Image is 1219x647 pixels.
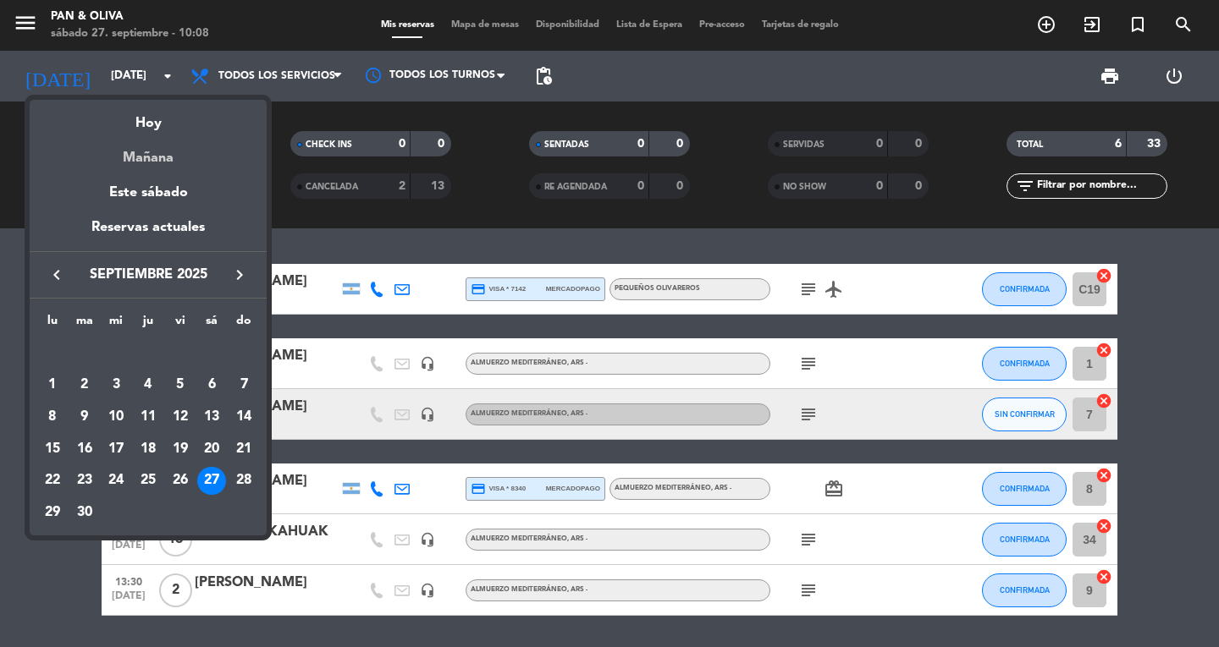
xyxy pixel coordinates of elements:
[100,433,132,465] td: 17 de septiembre de 2025
[164,433,196,465] td: 19 de septiembre de 2025
[196,465,229,497] td: 27 de septiembre de 2025
[197,403,226,431] div: 13
[229,467,258,496] div: 28
[229,370,258,399] div: 7
[132,401,164,433] td: 11 de septiembre de 2025
[70,403,99,431] div: 9
[229,403,258,431] div: 14
[229,265,250,285] i: keyboard_arrow_right
[36,465,69,497] td: 22 de septiembre de 2025
[100,370,132,402] td: 3 de septiembre de 2025
[164,311,196,337] th: viernes
[197,370,226,399] div: 6
[38,370,67,399] div: 1
[47,265,67,285] i: keyboard_arrow_left
[69,433,101,465] td: 16 de septiembre de 2025
[134,435,163,463] div: 18
[30,134,267,169] div: Mañana
[228,401,260,433] td: 14 de septiembre de 2025
[38,467,67,496] div: 22
[134,403,163,431] div: 11
[70,498,99,527] div: 30
[70,435,99,463] div: 16
[36,401,69,433] td: 8 de septiembre de 2025
[166,403,195,431] div: 12
[69,401,101,433] td: 9 de septiembre de 2025
[102,370,130,399] div: 3
[69,465,101,497] td: 23 de septiembre de 2025
[164,401,196,433] td: 12 de septiembre de 2025
[30,169,267,217] div: Este sábado
[196,433,229,465] td: 20 de septiembre de 2025
[72,264,224,286] span: septiembre 2025
[36,311,69,337] th: lunes
[102,403,130,431] div: 10
[166,467,195,496] div: 26
[36,337,260,370] td: SEP.
[197,435,226,463] div: 20
[228,370,260,402] td: 7 de septiembre de 2025
[197,467,226,496] div: 27
[70,370,99,399] div: 2
[100,401,132,433] td: 10 de septiembre de 2025
[166,435,195,463] div: 19
[36,496,69,529] td: 29 de septiembre de 2025
[196,370,229,402] td: 6 de septiembre de 2025
[69,370,101,402] td: 2 de septiembre de 2025
[36,433,69,465] td: 15 de septiembre de 2025
[102,467,130,496] div: 24
[132,311,164,337] th: jueves
[30,100,267,134] div: Hoy
[38,498,67,527] div: 29
[69,311,101,337] th: martes
[166,370,195,399] div: 5
[134,467,163,496] div: 25
[224,264,255,286] button: keyboard_arrow_right
[228,433,260,465] td: 21 de septiembre de 2025
[132,433,164,465] td: 18 de septiembre de 2025
[38,435,67,463] div: 15
[70,467,99,496] div: 23
[41,264,72,286] button: keyboard_arrow_left
[164,465,196,497] td: 26 de septiembre de 2025
[196,311,229,337] th: sábado
[132,370,164,402] td: 4 de septiembre de 2025
[164,370,196,402] td: 5 de septiembre de 2025
[102,435,130,463] div: 17
[100,311,132,337] th: miércoles
[228,311,260,337] th: domingo
[132,465,164,497] td: 25 de septiembre de 2025
[134,370,163,399] div: 4
[100,465,132,497] td: 24 de septiembre de 2025
[36,370,69,402] td: 1 de septiembre de 2025
[196,401,229,433] td: 13 de septiembre de 2025
[229,435,258,463] div: 21
[228,465,260,497] td: 28 de septiembre de 2025
[30,217,267,251] div: Reservas actuales
[69,496,101,529] td: 30 de septiembre de 2025
[38,403,67,431] div: 8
